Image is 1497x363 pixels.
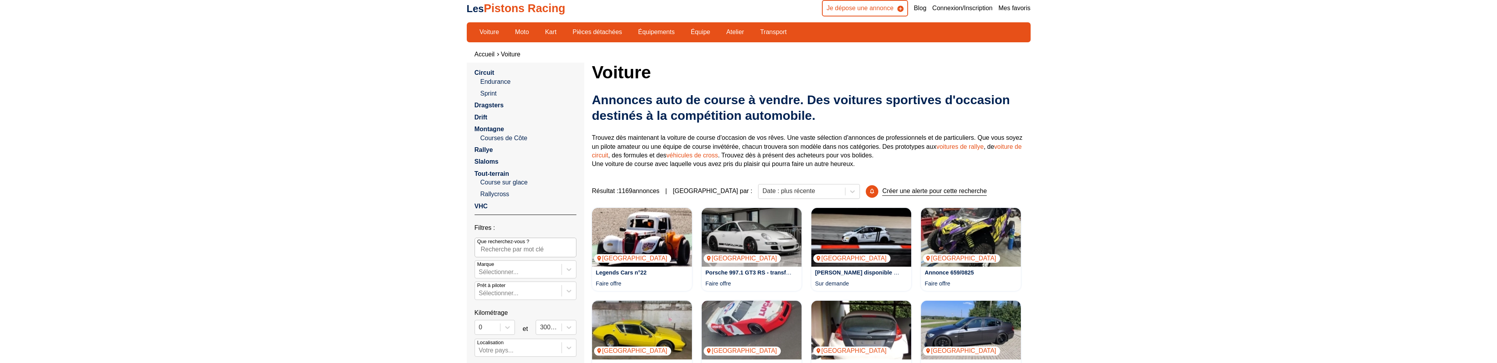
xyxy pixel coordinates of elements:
[540,324,542,331] input: 300000
[921,301,1021,359] img: BMW E90 325i Track Tool mit Straßenzulassung
[914,4,926,13] a: Blog
[523,325,528,333] p: et
[480,78,576,86] a: Endurance
[540,25,562,39] a: Kart
[510,25,534,39] a: Moto
[592,134,1031,169] p: Trouvez dès maintenant la voiture de course d'occasion de vos rêves. Une vaste sélection d'annonc...
[811,208,911,267] img: Baquet disponible Peugeot 208 Racing Cup - Lédenon TC France 12/14 Sept.
[475,126,504,132] a: Montagne
[702,301,802,359] a: HOWE Rundstrecken VNRT V8 Racecar[GEOGRAPHIC_DATA]
[480,178,576,187] a: Course sur glace
[811,208,911,267] a: Baquet disponible Peugeot 208 Racing Cup - Lédenon TC France 12/14 Sept.[GEOGRAPHIC_DATA]
[479,347,480,354] input: Votre pays...
[882,187,987,196] p: Créer une alerte pour cette recherche
[813,254,891,263] p: [GEOGRAPHIC_DATA]
[467,3,484,14] span: Les
[479,269,480,276] input: MarqueSélectionner...
[815,269,1090,276] a: [PERSON_NAME] disponible Peugeot 208 Racing Cup - Lédenon TC [GEOGRAPHIC_DATA] 12/14 Sept.
[475,238,576,257] input: Que recherchez-vous ?
[673,187,752,195] p: [GEOGRAPHIC_DATA] par :
[755,25,792,39] a: Transport
[704,254,781,263] p: [GEOGRAPHIC_DATA]
[467,2,565,14] a: LesPistons Racing
[813,347,891,355] p: [GEOGRAPHIC_DATA]
[501,51,520,58] a: Voiture
[932,4,993,13] a: Connexion/Inscription
[921,301,1021,359] a: BMW E90 325i Track Tool mit Straßenzulassung[GEOGRAPHIC_DATA]
[925,269,974,276] a: Annonce 659/0825
[479,290,480,297] input: Prêt à piloterSélectionner...
[592,208,692,267] img: Legends Cars n°22
[923,347,1000,355] p: [GEOGRAPHIC_DATA]
[477,339,504,346] p: Localisation
[665,187,667,195] span: |
[923,254,1000,263] p: [GEOGRAPHIC_DATA]
[475,146,493,153] a: Rallye
[475,170,509,177] a: Tout-terrain
[475,25,504,39] a: Voiture
[477,261,494,268] p: Marque
[594,254,672,263] p: [GEOGRAPHIC_DATA]
[596,269,647,276] a: Legends Cars n°22
[592,92,1031,123] h2: Annonces auto de course à vendre. Des voitures sportives d'occasion destinés à la compétition aut...
[702,208,802,267] a: Porsche 997.1 GT3 RS - transformation club sport avec caractère de course[GEOGRAPHIC_DATA]
[596,280,621,287] p: Faire offre
[666,152,718,159] a: véhicules de cross
[477,282,506,289] p: Prêt à piloter
[706,269,908,276] a: Porsche 997.1 GT3 RS - transformation club sport avec caractère de course
[936,143,984,150] a: voitures de rallye
[999,4,1031,13] a: Mes favoris
[592,301,692,359] a: Renault Alpine A310 1973 Weber Vergaser 85Tkm Matching[GEOGRAPHIC_DATA]
[475,69,495,76] a: Circuit
[706,280,731,287] p: Faire offre
[592,63,1031,81] h1: Voiture
[925,280,950,287] p: Faire offre
[475,158,498,165] a: Slaloms
[686,25,715,39] a: Équipe
[475,51,495,58] a: Accueil
[480,190,576,199] a: Rallycross
[811,301,911,359] img: FORD Fiesta Proto S2000 R5 Evo PROJEKT
[921,208,1021,267] img: Annonce 659/0825
[811,301,911,359] a: FORD Fiesta Proto S2000 R5 Evo PROJEKT[GEOGRAPHIC_DATA]
[815,280,849,287] p: Sur demande
[592,301,692,359] img: Renault Alpine A310 1973 Weber Vergaser 85Tkm Matching
[921,208,1021,267] a: Annonce 659/0825[GEOGRAPHIC_DATA]
[721,25,749,39] a: Atelier
[702,301,802,359] img: HOWE Rundstrecken VNRT V8 Racecar
[480,134,576,143] a: Courses de Côte
[633,25,680,39] a: Équipements
[475,224,576,232] p: Filtres :
[475,102,504,108] a: Dragsters
[702,208,802,267] img: Porsche 997.1 GT3 RS - transformation club sport avec caractère de course
[592,208,692,267] a: Legends Cars n°22[GEOGRAPHIC_DATA]
[475,114,488,121] a: Drift
[480,89,576,98] a: Sprint
[567,25,627,39] a: Pièces détachées
[592,187,660,195] span: Résultat : 1169 annonces
[479,324,480,331] input: 0
[475,309,576,317] p: Kilométrage
[704,347,781,355] p: [GEOGRAPHIC_DATA]
[477,238,529,245] p: Que recherchez-vous ?
[594,347,672,355] p: [GEOGRAPHIC_DATA]
[475,203,488,209] a: VHC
